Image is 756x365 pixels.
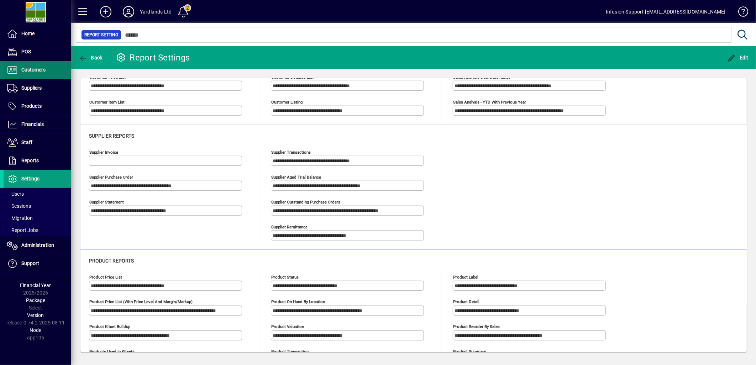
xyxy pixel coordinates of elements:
span: Report Setting [84,31,118,38]
button: Edit [726,51,751,64]
app-page-header-button: Back [71,51,110,64]
span: Financials [21,121,44,127]
button: Back [77,51,104,64]
mat-label: Product transaction [271,349,309,354]
span: Home [21,31,35,36]
mat-label: Customer Item List [89,100,125,105]
button: Profile [117,5,140,18]
mat-label: Sales analysis - YTD with previous year [453,100,526,105]
mat-label: Supplier purchase order [89,175,133,180]
a: Knowledge Base [733,1,747,25]
div: Infusion Support [EMAIL_ADDRESS][DOMAIN_NAME] [606,6,726,17]
span: Migration [7,215,33,221]
span: Node [30,327,42,333]
mat-label: Product Price List (with Price Level and Margin/Markup) [89,300,193,305]
span: Financial Year [20,282,51,288]
span: Products [21,103,42,109]
mat-label: Product kitset buildup [89,324,130,329]
mat-label: Supplier remittance [271,224,308,229]
mat-label: Product price list [89,275,122,280]
span: Package [26,297,45,303]
a: Products [4,97,71,115]
span: Support [21,260,39,266]
span: Settings [21,176,40,181]
mat-label: Product label [453,275,478,280]
span: Suppliers [21,85,42,91]
a: Suppliers [4,79,71,97]
span: Edit [728,55,749,60]
a: Migration [4,212,71,224]
mat-label: Product on hand by location [271,300,325,305]
span: Report Jobs [7,227,38,233]
a: Financials [4,116,71,133]
a: Staff [4,134,71,152]
span: Sessions [7,203,31,209]
mat-label: Product Reorder By Sales [453,324,500,329]
div: Yardlands Ltd [140,6,172,17]
button: Add [94,5,117,18]
mat-label: Supplier invoice [89,150,118,155]
a: Users [4,188,71,200]
mat-label: Supplier outstanding purchase orders [271,200,340,205]
span: Customers [21,67,46,73]
span: Product reports [89,258,134,264]
mat-label: Customer Listing [271,100,303,105]
span: POS [21,49,31,54]
a: Customers [4,61,71,79]
a: Administration [4,237,71,254]
span: Users [7,191,24,197]
a: POS [4,43,71,61]
mat-label: Product valuation [271,324,304,329]
a: Support [4,255,71,273]
mat-label: Products used in Kitsets [89,349,135,354]
a: Report Jobs [4,224,71,236]
a: Reports [4,152,71,170]
a: Home [4,25,71,43]
mat-label: Product detail [453,300,479,305]
span: Staff [21,139,32,145]
div: Report Settings [116,52,190,63]
span: Reports [21,158,39,163]
span: Version [27,312,44,318]
span: Back [79,55,103,60]
mat-label: Supplier aged trial balance [271,175,321,180]
span: Administration [21,242,54,248]
a: Sessions [4,200,71,212]
span: Supplier reports [89,133,134,139]
mat-label: Product status [271,275,299,280]
mat-label: Supplier statement [89,200,124,205]
mat-label: Product summary [453,349,486,354]
mat-label: Supplier transactions [271,150,311,155]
